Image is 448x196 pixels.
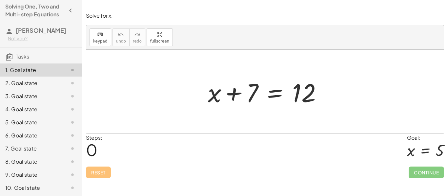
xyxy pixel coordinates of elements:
div: 7. Goal state [5,145,58,152]
span: fullscreen [150,39,169,44]
i: Task not started. [69,118,76,126]
span: [PERSON_NAME] [16,27,66,34]
span: 0 [86,140,97,160]
button: fullscreen [147,28,173,46]
label: Steps: [86,134,102,141]
div: 2. Goal state [5,79,58,87]
span: undo [116,39,126,44]
div: Goal: [407,134,444,142]
i: Task not started. [69,66,76,74]
div: Not you? [8,35,76,42]
div: 6. Goal state [5,132,58,139]
i: Task not started. [69,105,76,113]
div: 5. Goal state [5,118,58,126]
div: 9. Goal state [5,171,58,179]
i: keyboard [97,31,103,39]
button: keyboardkeypad [90,28,111,46]
i: Task not started. [69,132,76,139]
i: Task not started. [69,171,76,179]
i: Task not started. [69,79,76,87]
button: undoundo [112,28,130,46]
i: redo [134,31,140,39]
div: 8. Goal state [5,158,58,166]
span: redo [133,39,142,44]
p: Solve for x. [86,12,444,20]
button: redoredo [129,28,145,46]
div: 3. Goal state [5,92,58,100]
i: undo [118,31,124,39]
i: Task not started. [69,92,76,100]
div: 4. Goal state [5,105,58,113]
i: Task not started. [69,158,76,166]
div: 1. Goal state [5,66,58,74]
span: Tasks [16,53,29,60]
h4: Solving One, Two and Multi-step Equations [5,3,65,18]
div: 10. Goal state [5,184,58,192]
span: keypad [93,39,108,44]
i: Task not started. [69,184,76,192]
i: Task not started. [69,145,76,152]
